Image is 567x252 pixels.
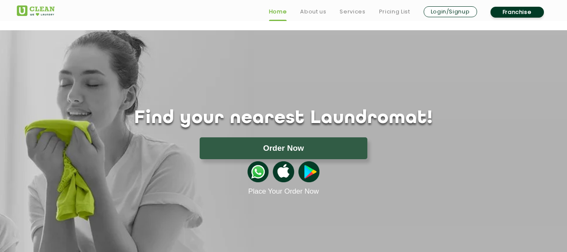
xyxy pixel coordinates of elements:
a: Place Your Order Now [248,187,319,196]
a: Franchise [491,7,544,18]
button: Order Now [200,137,367,159]
h1: Find your nearest Laundromat! [11,108,557,129]
a: About us [300,7,326,17]
a: Home [269,7,287,17]
img: apple-icon.png [273,161,294,182]
a: Pricing List [379,7,410,17]
a: Login/Signup [424,6,477,17]
a: Services [340,7,365,17]
img: whatsappicon.png [248,161,269,182]
img: playstoreicon.png [298,161,319,182]
img: UClean Laundry and Dry Cleaning [17,5,55,16]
